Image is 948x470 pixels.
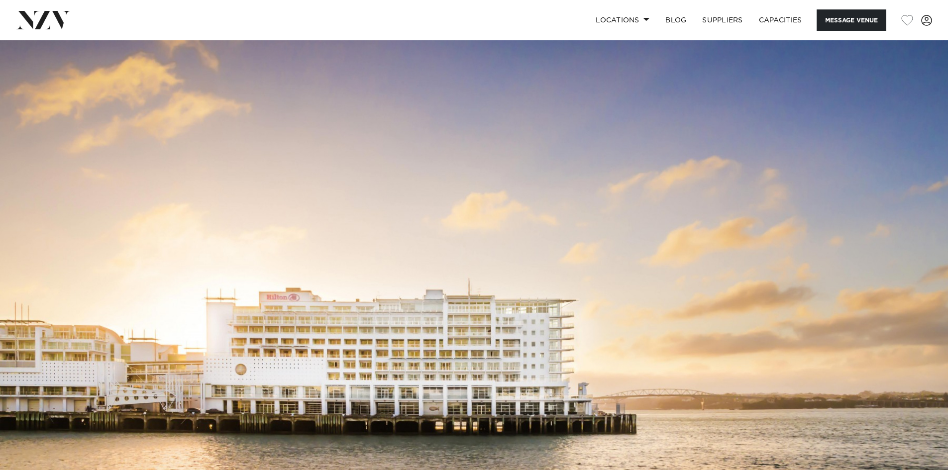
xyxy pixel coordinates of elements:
[817,9,886,31] button: Message Venue
[657,9,694,31] a: BLOG
[751,9,810,31] a: Capacities
[588,9,657,31] a: Locations
[694,9,750,31] a: SUPPLIERS
[16,11,70,29] img: nzv-logo.png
